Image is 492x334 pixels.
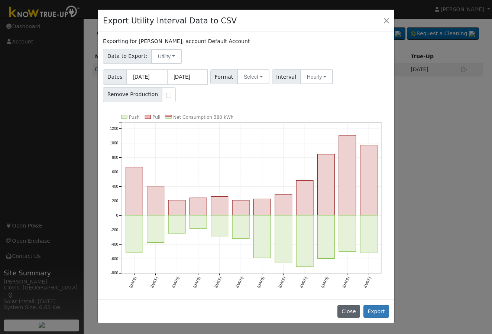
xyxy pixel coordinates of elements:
text: [DATE] [192,276,201,288]
text: [DATE] [278,276,287,288]
rect: onclick="" [190,198,207,215]
text: 1200 [110,127,119,131]
text: Net Consumption 380 kWh [173,115,234,120]
text: 1000 [110,141,119,145]
span: Dates [103,69,127,85]
rect: onclick="" [190,215,207,228]
text: Push [129,115,140,120]
text: [DATE] [320,276,329,288]
text: [DATE] [214,276,223,288]
span: Data to Export: [103,49,152,64]
text: [DATE] [342,276,350,288]
button: Hourly [300,69,333,84]
text: 400 [112,184,118,189]
button: Utility [151,49,182,64]
text: [DATE] [171,276,180,288]
button: Close [337,305,360,318]
rect: onclick="" [211,197,228,215]
rect: onclick="" [126,215,143,252]
label: Exporting for [PERSON_NAME], account Default Account [103,37,250,45]
h4: Export Utility Interval Data to CSV [103,15,237,27]
button: Select [237,69,269,84]
rect: onclick="" [254,199,271,215]
rect: onclick="" [147,215,164,242]
rect: onclick="" [126,167,143,215]
text: [DATE] [235,276,244,288]
rect: onclick="" [168,215,185,233]
rect: onclick="" [232,215,249,239]
rect: onclick="" [147,186,164,215]
rect: onclick="" [360,145,378,215]
rect: onclick="" [275,194,292,215]
rect: onclick="" [254,215,271,258]
span: Remove Production [103,87,162,102]
rect: onclick="" [360,215,378,253]
rect: onclick="" [168,200,185,215]
text: [DATE] [256,276,265,288]
button: Export [363,305,389,318]
text: [DATE] [150,276,159,288]
text: [DATE] [299,276,308,288]
text: [DATE] [363,276,372,288]
text: 600 [112,170,118,174]
text: 0 [116,213,119,217]
rect: onclick="" [211,215,228,236]
rect: onclick="" [339,135,356,215]
button: Close [381,15,392,26]
text: -400 [111,242,118,246]
text: -600 [111,256,118,261]
text: 800 [112,155,118,160]
text: [DATE] [129,276,137,288]
rect: onclick="" [318,154,335,215]
text: -200 [111,228,118,232]
span: Interval [272,69,301,84]
text: -800 [111,271,118,275]
text: Pull [152,115,160,120]
rect: onclick="" [318,215,335,259]
rect: onclick="" [232,200,249,215]
rect: onclick="" [296,215,313,267]
span: Format [210,69,237,84]
rect: onclick="" [339,215,356,251]
rect: onclick="" [296,180,313,215]
text: 200 [112,199,118,203]
rect: onclick="" [275,215,292,263]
